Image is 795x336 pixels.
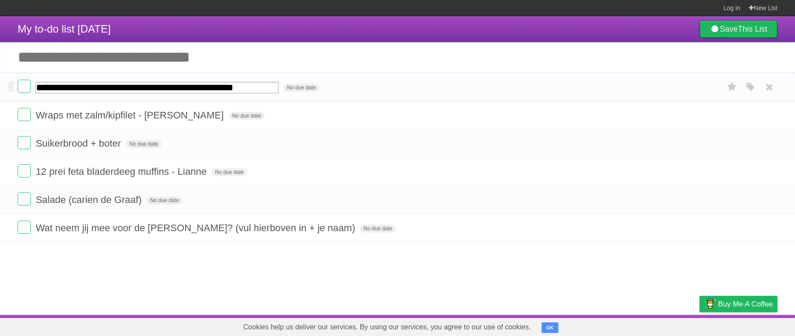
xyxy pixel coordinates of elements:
[724,80,740,94] label: Star task
[36,166,209,177] span: 12 prei feta bladerdeeg muffins - Lianne
[234,318,540,336] span: Cookies help us deliver our services. By using our services, you agree to our use of cookies.
[583,317,601,334] a: About
[612,317,647,334] a: Developers
[283,84,319,92] span: No due date
[126,140,161,148] span: No due date
[542,322,559,333] button: OK
[18,192,31,206] label: Done
[36,110,226,121] span: Wraps met zalm/kipfilet - [PERSON_NAME]
[212,168,247,176] span: No due date
[147,196,182,204] span: No due date
[18,108,31,121] label: Done
[36,138,123,149] span: Suikerbrood + boter
[36,222,357,233] span: Wat neem jij mee voor de [PERSON_NAME]? (vul hierboven in + je naam)
[18,221,31,234] label: Done
[700,296,777,312] a: Buy me a coffee
[36,194,144,205] span: Salade (carien de Graaf)
[700,20,777,38] a: SaveThis List
[718,296,773,312] span: Buy me a coffee
[360,225,396,233] span: No due date
[688,317,711,334] a: Privacy
[738,25,767,33] b: This List
[658,317,678,334] a: Terms
[18,23,111,35] span: My to-do list [DATE]
[229,112,264,120] span: No due date
[18,164,31,177] label: Done
[18,136,31,149] label: Done
[704,296,716,311] img: Buy me a coffee
[722,317,777,334] a: Suggest a feature
[18,80,31,93] label: Done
